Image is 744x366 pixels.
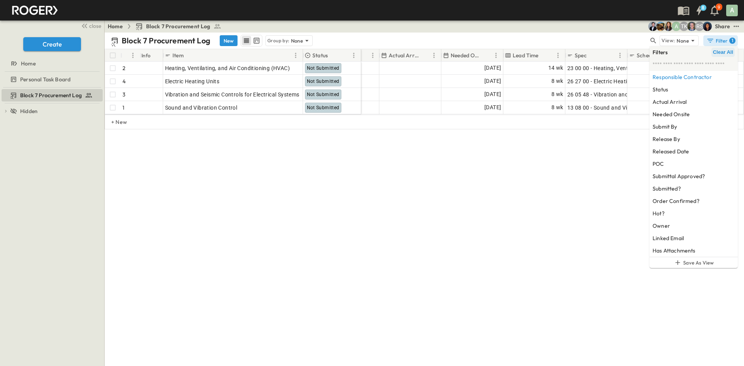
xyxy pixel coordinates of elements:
[165,77,220,85] span: Electric Heating Units
[653,234,684,242] h6: Linked Email
[653,197,699,205] h6: Order Confirmed?
[551,103,563,112] span: 8 wk
[548,64,563,72] span: 14 wk
[2,89,103,101] div: Block 7 Procurement Logtest
[653,73,712,81] h6: Responsible Contractor
[691,3,707,17] button: 8
[165,64,290,72] span: Heating, Ventilating, and Air Conditioning (HVAC)
[220,35,238,46] button: New
[615,51,625,60] button: Menu
[21,60,36,67] span: Home
[653,86,668,93] h6: Status
[637,52,660,59] p: Schedule ID
[108,22,123,30] a: Home
[653,222,670,230] h6: Owner
[715,22,730,30] div: Share
[185,51,194,60] button: Sort
[307,92,339,97] span: Not Submitted
[653,98,687,106] h6: Actual Arrival
[165,91,300,98] span: Vibration and Seismic Controls for Electrical Systems
[483,51,491,60] button: Sort
[653,172,705,180] h6: Submittal Approved?
[241,35,262,46] div: table view
[20,76,71,83] span: Personal Task Board
[732,22,741,31] button: test
[648,22,658,31] img: Mike Daly (mdaly@cahill-sf.com)
[307,65,339,71] span: Not Submitted
[23,37,81,51] button: Create
[649,257,738,268] button: Save As View
[122,104,124,112] p: 1
[718,4,720,10] p: 9
[2,74,101,85] a: Personal Task Board
[165,104,238,112] span: Sound and Vibration Control
[677,37,689,45] p: None
[389,52,419,59] p: Actual Arrival
[653,160,664,168] h6: POC
[2,90,101,101] a: Block 7 Procurement Log
[553,51,563,60] button: Menu
[122,64,126,72] p: 2
[711,48,735,57] button: Clear All
[251,36,261,45] button: kanban view
[89,22,101,30] span: close
[687,22,696,31] img: Jared Salin (jsalin@cahill-sf.com)
[653,247,696,254] h6: Has Attachments
[307,105,339,110] span: Not Submitted
[291,51,300,60] button: Menu
[312,52,328,59] p: Status
[653,48,668,56] h6: Filters
[653,185,681,192] h6: Submitted?
[679,22,689,31] div: Teddy Khuong (tkhuong@guzmangc.com)
[653,123,677,131] h6: Submit By
[362,51,370,60] button: Sort
[732,38,733,44] h6: 1
[567,64,719,72] span: 23 00 00 - Heating, Ventilating, and Air Conditioning (HVAC)
[2,73,103,86] div: Personal Task Boardtest
[653,110,690,118] h6: Needed Onsite
[653,210,665,217] h6: Hot?
[20,91,82,99] span: Block 7 Procurement Log
[703,22,712,31] img: Olivia Khan (okhan@cahill-sf.com)
[307,79,339,84] span: Not Submitted
[267,37,289,45] p: Group by:
[2,58,101,69] a: Home
[484,103,501,112] span: [DATE]
[513,52,539,59] p: Lead Time
[661,36,675,45] p: View:
[242,36,251,45] button: row view
[429,51,439,60] button: Menu
[146,22,210,30] span: Block 7 Procurement Log
[703,35,738,46] button: Filter1
[122,77,126,85] p: 4
[656,22,665,31] img: Rachel Villicana (rvillicana@cahill-sf.com)
[121,49,140,62] div: #
[726,5,738,16] div: A
[672,22,681,31] div: Anna Gomez (agomez@guzmangc.com)
[128,51,138,60] button: Menu
[349,51,358,60] button: Menu
[111,118,116,126] p: + New
[451,52,481,59] p: Needed Onsite
[78,20,103,31] button: close
[421,51,429,60] button: Sort
[484,77,501,86] span: [DATE]
[551,77,563,86] span: 8 wk
[567,77,648,85] span: 26 27 00 - Electric Heating Units
[575,52,587,59] p: Spec
[567,104,666,112] span: 13 08 00 - Sound and Vibration Control
[291,37,303,45] p: None
[567,91,728,98] span: 26 05 48 - Vibration and Seismic Controls for Electrical Systems
[484,64,501,72] span: [DATE]
[540,51,549,60] button: Sort
[702,5,704,11] h6: 8
[172,52,184,59] p: Item
[551,90,563,99] span: 8 wk
[484,90,501,99] span: [DATE]
[135,22,221,30] a: Block 7 Procurement Log
[122,91,126,98] p: 3
[108,22,226,30] nav: breadcrumbs
[725,4,739,17] button: A
[653,148,689,155] h6: Released Date
[695,22,704,31] div: Raymond Shahabi (rshahabi@guzmangc.com)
